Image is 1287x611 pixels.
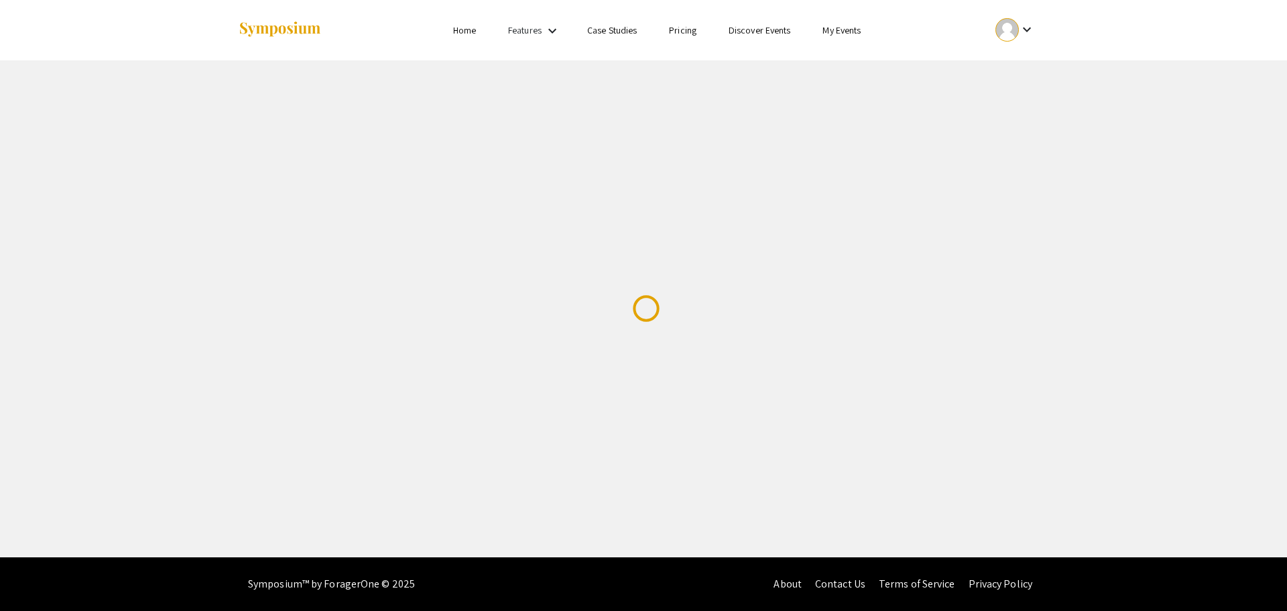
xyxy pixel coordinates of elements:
a: Contact Us [815,577,865,591]
img: Symposium by ForagerOne [238,21,322,39]
a: Features [508,24,542,36]
a: Privacy Policy [969,577,1032,591]
a: About [774,577,802,591]
a: My Events [822,24,861,36]
a: Home [453,24,476,36]
mat-icon: Expand account dropdown [1019,21,1035,38]
a: Terms of Service [879,577,955,591]
a: Case Studies [587,24,637,36]
mat-icon: Expand Features list [544,23,560,39]
a: Discover Events [729,24,791,36]
div: Symposium™ by ForagerOne © 2025 [248,557,415,611]
button: Expand account dropdown [981,15,1049,45]
iframe: Chat [1230,551,1277,601]
a: Pricing [669,24,696,36]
